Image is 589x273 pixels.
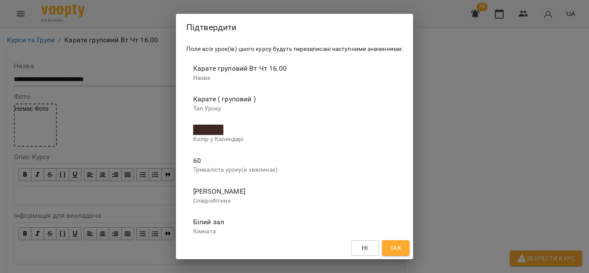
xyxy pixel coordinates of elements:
[193,104,396,113] p: Тип Уроку
[193,135,396,144] p: Колір у Календарі
[193,166,396,174] p: Тривалість уроку(в хвилинах)
[193,217,396,227] span: Білий зал
[186,44,403,54] h6: Поля всіх урок(ів) цього курсу будуть перезаписані наступними значеннями:
[382,240,410,256] button: Так
[351,240,379,256] button: Ні
[193,63,396,74] span: Карате груповий Вт Чт 16.00
[186,21,403,34] h2: Підтвердити
[193,197,396,205] p: Співробітник
[193,94,396,104] span: Карате ( груповий )
[193,74,396,82] p: Назва
[193,227,396,236] p: Кімната
[193,186,396,197] span: [PERSON_NAME]
[362,243,368,253] span: Ні
[193,156,396,166] span: 60
[390,243,401,253] span: Так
